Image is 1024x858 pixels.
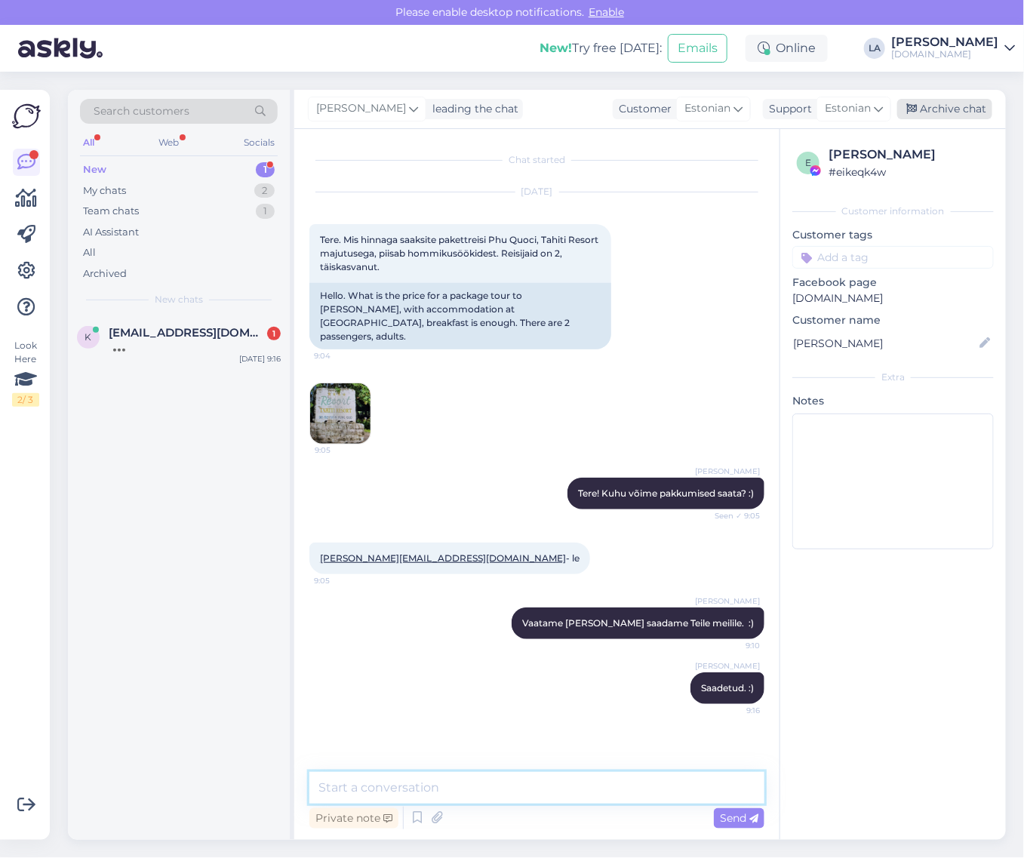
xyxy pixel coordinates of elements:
[897,99,992,119] div: Archive chat
[256,162,275,177] div: 1
[309,185,764,198] div: [DATE]
[703,510,760,521] span: Seen ✓ 9:05
[792,393,994,409] p: Notes
[793,335,976,352] input: Add name
[522,617,754,629] span: Vaatame [PERSON_NAME] saadame Teile meilile. :)
[805,157,811,168] span: e
[12,393,39,407] div: 2 / 3
[891,36,1015,60] a: [PERSON_NAME][DOMAIN_NAME]
[83,225,139,240] div: AI Assistant
[320,552,580,564] span: - le
[792,312,994,328] p: Customer name
[309,283,611,349] div: Hello. What is the price for a package tour to [PERSON_NAME], with accommodation at [GEOGRAPHIC_D...
[320,552,566,564] a: [PERSON_NAME][EMAIL_ADDRESS][DOMAIN_NAME]
[540,41,572,55] b: New!
[309,808,398,829] div: Private note
[578,487,754,499] span: Tere! Kuhu võime pakkumised saata? :)
[829,146,989,164] div: [PERSON_NAME]
[156,133,183,152] div: Web
[792,246,994,269] input: Add a tag
[792,291,994,306] p: [DOMAIN_NAME]
[703,705,760,716] span: 9:16
[314,575,371,586] span: 9:05
[316,100,406,117] span: [PERSON_NAME]
[320,234,601,272] span: Tere. Mis hinnaga saaksite pakettreisi Phu Quoci, Tahiti Resort majutusega, piisab hommikusöökide...
[309,153,764,167] div: Chat started
[109,326,266,340] span: Kadri429@mail.ee
[80,133,97,152] div: All
[792,205,994,218] div: Customer information
[792,227,994,243] p: Customer tags
[83,204,139,219] div: Team chats
[83,266,127,281] div: Archived
[701,682,754,693] span: Saadetud. :)
[314,350,371,361] span: 9:04
[83,183,126,198] div: My chats
[584,5,629,19] span: Enable
[829,164,989,180] div: # eikeqk4w
[12,102,41,131] img: Askly Logo
[85,331,92,343] span: K
[668,34,727,63] button: Emails
[891,48,998,60] div: [DOMAIN_NAME]
[94,103,189,119] span: Search customers
[83,245,96,260] div: All
[256,204,275,219] div: 1
[613,101,672,117] div: Customer
[426,101,518,117] div: leading the chat
[825,100,871,117] span: Estonian
[315,444,371,456] span: 9:05
[864,38,885,59] div: LA
[155,293,203,306] span: New chats
[703,640,760,651] span: 9:10
[83,162,106,177] div: New
[763,101,812,117] div: Support
[241,133,278,152] div: Socials
[891,36,998,48] div: [PERSON_NAME]
[792,371,994,384] div: Extra
[695,466,760,477] span: [PERSON_NAME]
[239,353,281,364] div: [DATE] 9:16
[267,327,281,340] div: 1
[684,100,730,117] span: Estonian
[695,595,760,607] span: [PERSON_NAME]
[695,660,760,672] span: [PERSON_NAME]
[746,35,828,62] div: Online
[12,339,39,407] div: Look Here
[254,183,275,198] div: 2
[310,383,371,444] img: Attachment
[792,275,994,291] p: Facebook page
[720,811,758,825] span: Send
[540,39,662,57] div: Try free [DATE]:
